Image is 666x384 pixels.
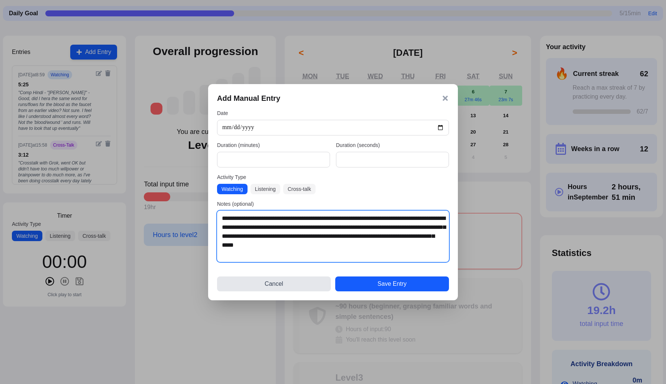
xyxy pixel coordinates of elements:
label: Duration (seconds) [336,141,449,149]
button: Cross-talk [283,184,316,194]
h3: Add Manual Entry [217,93,280,103]
button: Watching [217,184,248,194]
label: Notes (optional) [217,200,449,208]
button: Cancel [217,276,331,291]
button: Listening [250,184,280,194]
label: Duration (minutes) [217,141,330,149]
button: Save Entry [335,276,449,291]
label: Date [217,109,449,117]
label: Activity Type [217,173,449,181]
